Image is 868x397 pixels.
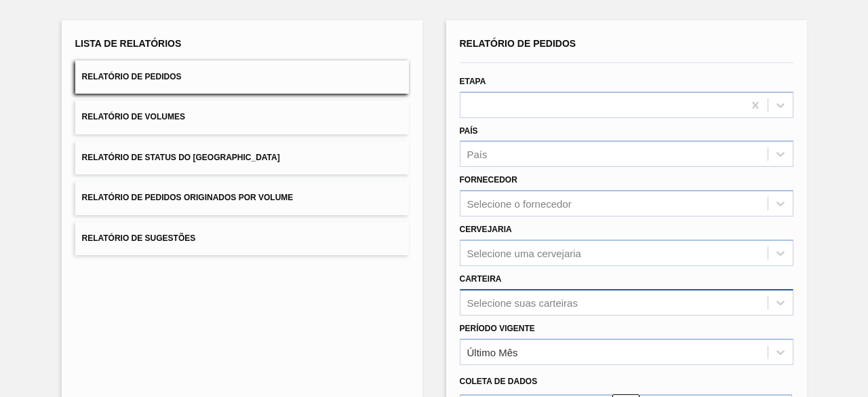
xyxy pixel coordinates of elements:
button: Relatório de Pedidos Originados por Volume [75,181,409,214]
font: País [467,149,488,160]
font: Etapa [460,77,486,86]
font: Selecione uma cervejaria [467,247,581,259]
font: Lista de Relatórios [75,38,182,49]
button: Relatório de Pedidos [75,60,409,94]
font: Selecione suas carteiras [467,297,578,308]
font: Relatório de Volumes [82,113,185,122]
button: Relatório de Status do [GEOGRAPHIC_DATA] [75,141,409,174]
font: Carteira [460,274,502,284]
font: País [460,126,478,136]
font: Relatório de Pedidos [460,38,576,49]
button: Relatório de Volumes [75,100,409,134]
font: Relatório de Pedidos [82,72,182,81]
font: Último Mês [467,346,518,358]
font: Relatório de Status do [GEOGRAPHIC_DATA] [82,153,280,162]
button: Relatório de Sugestões [75,222,409,255]
font: Cervejaria [460,225,512,234]
font: Relatório de Sugestões [82,233,196,243]
font: Selecione o fornecedor [467,198,572,210]
font: Coleta de dados [460,377,538,386]
font: Período Vigente [460,324,535,333]
font: Fornecedor [460,175,517,185]
font: Relatório de Pedidos Originados por Volume [82,193,294,203]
